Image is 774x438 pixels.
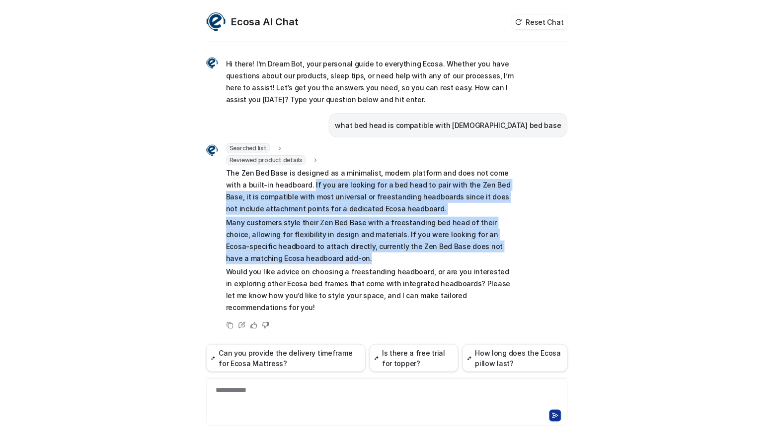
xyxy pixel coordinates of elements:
[206,144,218,156] img: Widget
[226,143,270,153] span: Searched list
[226,167,517,215] p: The Zen Bed Base is designed as a minimalist, modern platform and does not come with a built-in h...
[226,217,517,264] p: Many customers style their Zen Bed Base with a freestanding bed head of their choice, allowing fo...
[335,120,561,131] p: what bed head is compatible with [DEMOGRAPHIC_DATA] bed base
[231,15,299,29] h2: Ecosa AI Chat
[206,344,366,372] button: Can you provide the delivery timeframe for Ecosa Mattress?
[206,12,226,32] img: Widget
[226,58,517,106] p: Hi there! I’m Dream Bot, your personal guide to everything Ecosa. Whether you have questions abou...
[463,344,568,372] button: How long does the Ecosa pillow last?
[206,57,218,69] img: Widget
[226,155,306,165] span: Reviewed product details
[370,344,459,372] button: Is there a free trial for topper?
[226,266,517,313] p: Would you like advice on choosing a freestanding headboard, or are you interested in exploring ot...
[512,15,568,29] button: Reset Chat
